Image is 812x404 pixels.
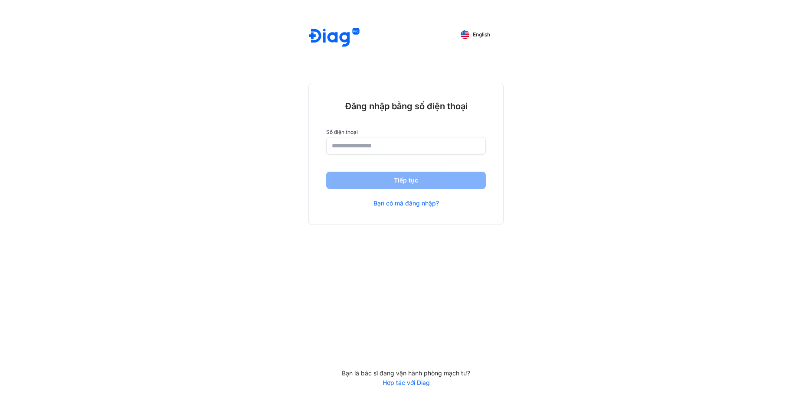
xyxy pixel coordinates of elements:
[473,32,490,38] span: English
[326,101,486,112] div: Đăng nhập bằng số điện thoại
[326,172,486,189] button: Tiếp tục
[326,129,486,135] label: Số điện thoại
[308,369,504,377] div: Bạn là bác sĩ đang vận hành phòng mạch tư?
[461,30,469,39] img: English
[455,28,496,42] button: English
[373,199,439,207] a: Bạn có mã đăng nhập?
[309,28,360,48] img: logo
[308,379,504,387] a: Hợp tác với Diag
